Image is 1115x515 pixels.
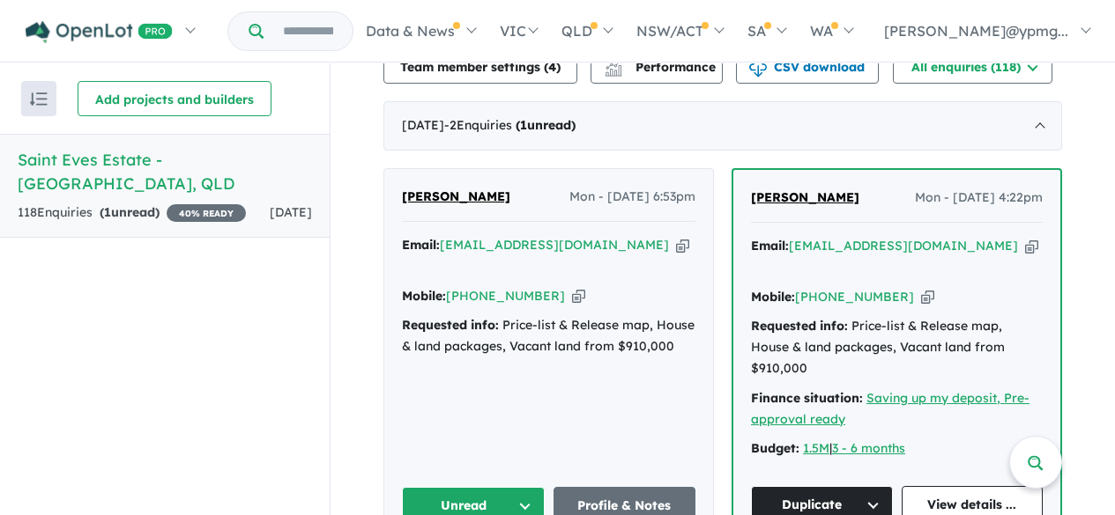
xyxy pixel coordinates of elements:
span: [PERSON_NAME]@ypmg... [884,22,1068,40]
button: CSV download [736,48,879,84]
strong: Requested info: [402,317,499,333]
img: bar-chart.svg [605,65,622,77]
button: Copy [572,287,585,305]
strong: Budget: [751,440,799,456]
button: Copy [1025,237,1038,255]
a: 3 - 6 months [832,440,905,456]
strong: Mobile: [402,288,446,304]
span: Mon - [DATE] 4:22pm [915,188,1043,209]
strong: Mobile: [751,289,795,305]
img: sort.svg [30,92,48,106]
span: Mon - [DATE] 6:53pm [569,187,695,208]
input: Try estate name, suburb, builder or developer [267,12,349,50]
strong: ( unread) [516,117,576,133]
div: 118 Enquir ies [18,202,246,224]
a: [PERSON_NAME] [751,188,859,209]
span: [DATE] [270,204,312,220]
button: Performance [591,48,723,84]
div: Price-list & Release map, House & land packages, Vacant land from $910,000 [402,315,695,357]
span: 1 [520,117,527,133]
button: Team member settings (4) [383,48,577,84]
strong: Finance situation: [751,390,863,406]
img: Openlot PRO Logo White [26,21,173,43]
a: [PERSON_NAME] [402,187,510,208]
span: - 2 Enquir ies [444,117,576,133]
span: 40 % READY [167,204,246,222]
a: 1.5M [803,440,829,456]
button: Copy [921,288,934,306]
span: 4 [548,59,556,75]
span: [PERSON_NAME] [402,188,510,204]
a: [PHONE_NUMBER] [795,289,914,305]
a: Saving up my deposit, Pre-approval ready [751,390,1030,427]
a: [PHONE_NUMBER] [446,288,565,304]
img: download icon [749,60,767,77]
strong: ( unread) [100,204,160,220]
a: [EMAIL_ADDRESS][DOMAIN_NAME] [789,238,1018,254]
strong: Email: [402,237,440,253]
span: 1 [104,204,111,220]
div: | [751,438,1043,460]
span: Performance [607,59,716,75]
button: All enquiries (118) [893,48,1052,84]
div: [DATE] [383,101,1062,151]
h5: Saint Eves Estate - [GEOGRAPHIC_DATA] , QLD [18,148,312,195]
button: Add projects and builders [78,81,271,116]
div: Price-list & Release map, House & land packages, Vacant land from $910,000 [751,316,1043,379]
a: [EMAIL_ADDRESS][DOMAIN_NAME] [440,237,669,253]
strong: Email: [751,238,789,254]
button: Copy [676,236,689,254]
strong: Requested info: [751,318,848,334]
span: [PERSON_NAME] [751,189,859,205]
